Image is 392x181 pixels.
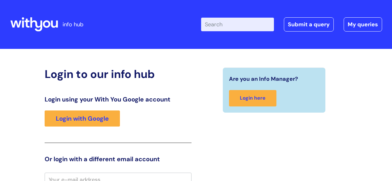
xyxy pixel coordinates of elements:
a: Login with Google [45,110,120,127]
input: Search [201,18,274,31]
span: Are you an Info Manager? [229,74,298,84]
h3: Or login with a different email account [45,155,192,163]
h2: Login to our info hub [45,67,192,81]
a: My queries [344,17,382,32]
p: info hub [63,19,83,29]
a: Submit a query [284,17,334,32]
h3: Login using your With You Google account [45,96,192,103]
a: Login here [229,90,276,106]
